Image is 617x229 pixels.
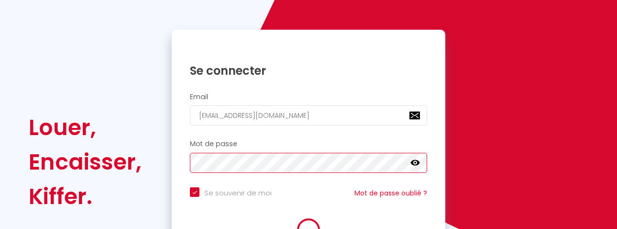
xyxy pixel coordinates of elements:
[190,140,427,148] h2: Mot de passe
[29,145,142,179] div: Encaisser,
[190,93,427,101] h2: Email
[190,105,427,126] input: Ton Email
[354,188,427,198] a: Mot de passe oublié ?
[29,179,142,214] div: Kiffer.
[29,110,142,145] div: Louer,
[190,63,427,78] h1: Se connecter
